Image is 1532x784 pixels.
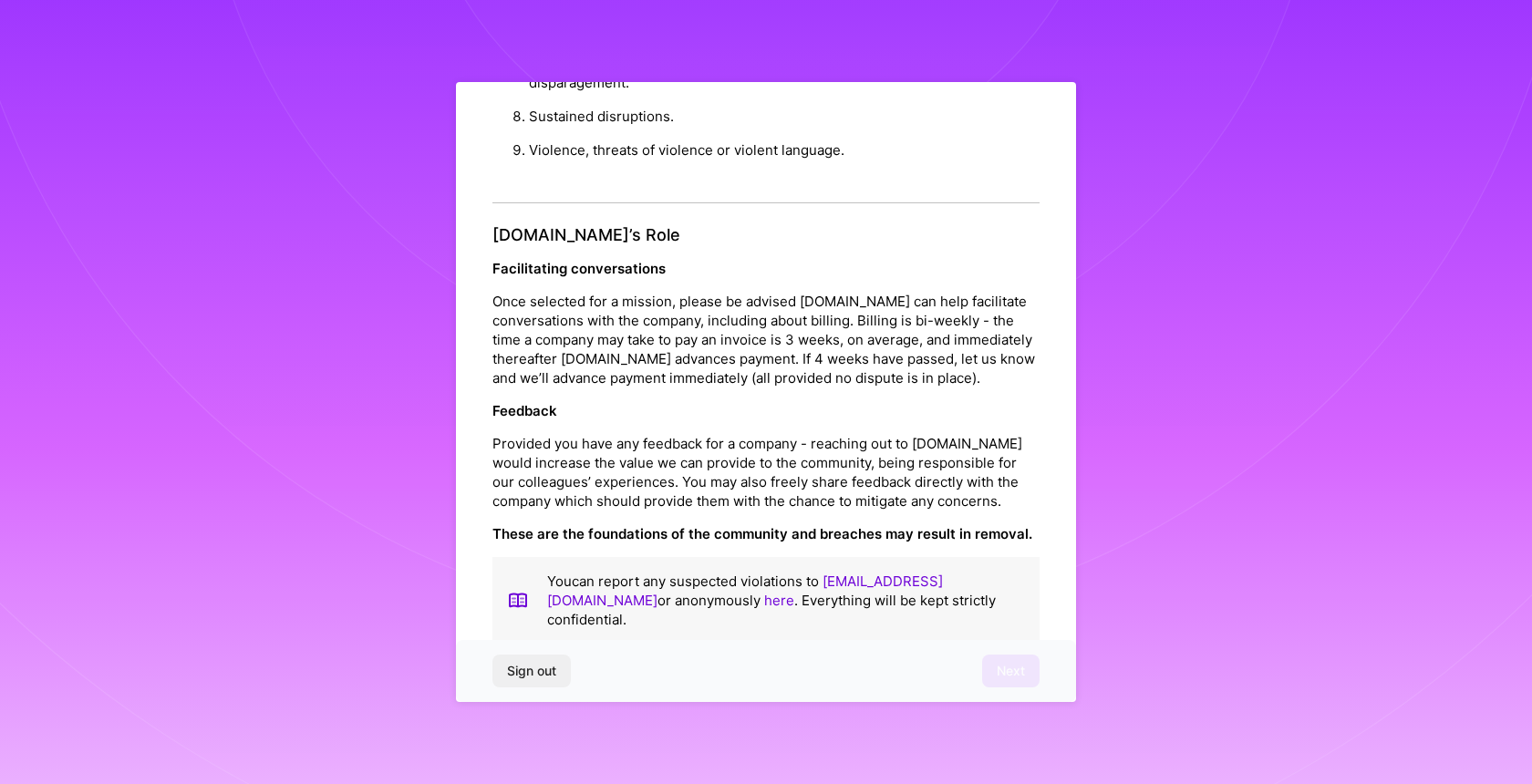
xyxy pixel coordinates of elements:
[492,434,1040,511] p: Provided you have any feedback for a company - reaching out to [DOMAIN_NAME] would increase the v...
[492,655,571,687] button: Sign out
[507,572,529,629] img: book icon
[492,292,1040,387] p: Once selected for a mission, please be advised [DOMAIN_NAME] can help facilitate conversations wi...
[529,99,1040,133] li: Sustained disruptions.
[492,260,666,277] strong: Facilitating conversations
[507,662,556,680] span: Sign out
[529,133,1040,167] li: Violence, threats of violence or violent language.
[492,225,1040,245] h4: [DOMAIN_NAME]’s Role
[492,402,557,419] strong: Feedback
[547,573,943,609] a: [EMAIL_ADDRESS][DOMAIN_NAME]
[492,525,1032,542] strong: These are the foundations of the community and breaches may result in removal.
[764,592,794,609] a: here
[547,572,1025,629] p: You can report any suspected violations to or anonymously . Everything will be kept strictly conf...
